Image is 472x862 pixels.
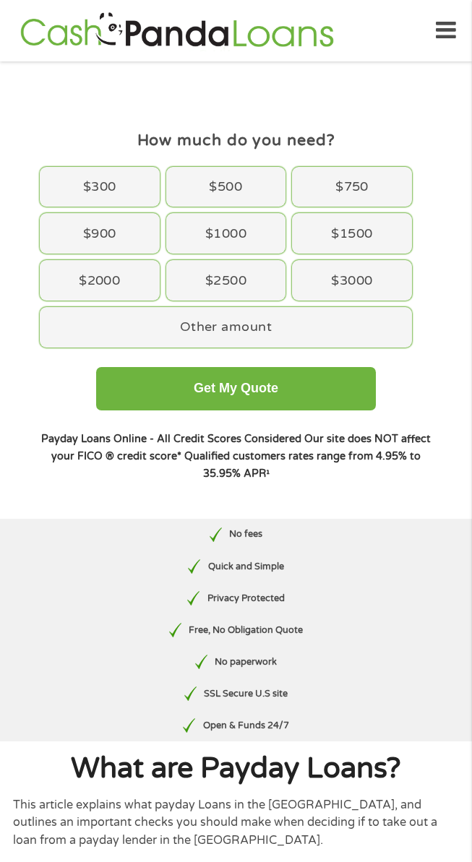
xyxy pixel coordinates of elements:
[184,450,421,480] strong: Qualified customers rates range from 4.95% to 35.95% APR¹
[229,527,262,541] p: No fees
[40,307,412,348] div: Other amount
[166,213,286,254] div: $1000
[292,213,412,254] div: $1500
[166,167,286,207] div: $500
[96,367,376,410] button: Get My Quote
[13,754,459,783] h1: What are Payday Loans?
[292,167,412,207] div: $750
[51,433,431,462] strong: Our site does NOT affect your FICO ® credit score*
[203,719,289,733] p: Open & Funds 24/7
[166,260,286,301] div: $2500
[208,560,284,574] p: Quick and Simple
[40,213,160,254] div: $900
[189,624,303,637] p: Free, No Obligation Quote
[40,260,160,301] div: $2000
[215,655,277,669] p: No paperwork
[204,687,288,701] p: SSL Secure U.S site
[292,260,412,301] div: $3000
[13,796,459,849] p: This article explains what payday Loans in the [GEOGRAPHIC_DATA], and outlines an important check...
[16,10,338,51] img: GetLoanNow Logo
[41,433,301,445] strong: Payday Loans Online - All Credit Scores Considered
[40,167,160,207] div: $300
[36,130,435,150] h4: How much do you need?
[207,592,285,605] p: Privacy Protected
